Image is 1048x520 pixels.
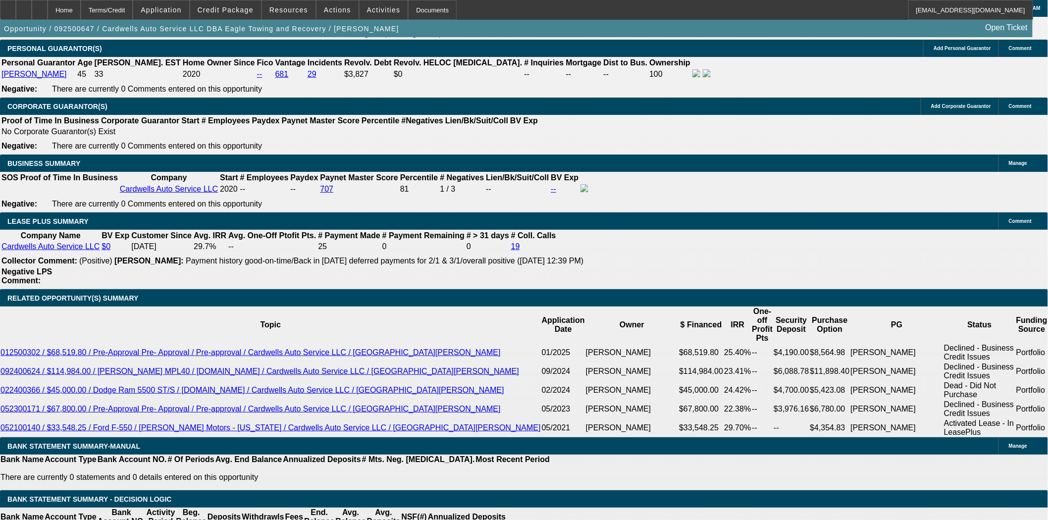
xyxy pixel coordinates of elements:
[308,58,342,67] b: Incidents
[724,343,751,362] td: 25.40%
[585,381,679,400] td: [PERSON_NAME]
[141,6,181,14] span: Application
[228,231,316,240] b: Avg. One-Off Ptofit Pts.
[752,418,774,437] td: --
[400,173,438,182] b: Percentile
[1,70,67,78] a: [PERSON_NAME]
[382,231,465,240] b: # Payment Remaining
[524,69,564,80] td: --
[585,362,679,381] td: [PERSON_NAME]
[541,400,585,418] td: 05/2023
[943,418,1016,437] td: Activated Lease - In LeasePlus
[724,362,751,381] td: 23.41%
[21,231,81,240] b: Company Name
[679,400,724,418] td: $67,800.00
[585,343,679,362] td: [PERSON_NAME]
[679,307,724,343] th: $ Financed
[1,267,52,285] b: Negative LPS Comment:
[52,85,262,93] span: There are currently 0 Comments entered on this opportunity
[541,307,585,343] th: Application Date
[0,367,519,375] a: 092400624 / $114,984.00 / [PERSON_NAME] MPL40 / [DOMAIN_NAME] / Cardwells Auto Service LLC / [GEO...
[551,173,578,182] b: BV Exp
[7,103,107,110] span: CORPORATE GUARANTOR(S)
[943,400,1016,418] td: Declined - Business Credit Issues
[400,185,438,194] div: 81
[440,173,484,182] b: # Negatives
[943,343,1016,362] td: Declined - Business Credit Issues
[151,173,187,182] b: Company
[183,58,255,67] b: Home Owner Since
[1009,218,1032,224] span: Comment
[102,242,110,251] a: $0
[1,242,100,251] a: Cardwells Auto Service LLC
[850,418,943,437] td: [PERSON_NAME]
[1,116,100,126] th: Proof of Time In Business
[7,442,140,450] span: BANK STATEMENT SUMMARY-MANUAL
[320,185,334,193] a: 707
[773,362,809,381] td: $6,088.78
[240,173,289,182] b: # Employees
[282,116,360,125] b: Paynet Master Score
[943,381,1016,400] td: Dead - Did Not Purchase
[275,70,289,78] a: 681
[810,381,850,400] td: $5,423.08
[4,25,399,33] span: Opportunity / 092500647 / Cardwells Auto Service LLC DBA Eagle Towing and Recovery / [PERSON_NAME]
[692,69,700,77] img: facebook-icon.png
[1016,307,1048,343] th: Funding Source
[120,185,218,193] a: Cardwells Auto Service LLC
[393,69,523,80] td: $0
[0,473,550,482] p: There are currently 0 statements and 0 details entered on this opportunity
[703,69,711,77] img: linkedin-icon.png
[360,0,408,19] button: Activities
[485,184,549,195] td: --
[752,381,774,400] td: --
[95,58,181,67] b: [PERSON_NAME]. EST
[541,362,585,381] td: 09/2024
[275,58,306,67] b: Vantage
[190,0,261,19] button: Credit Package
[541,418,585,437] td: 05/2021
[1016,418,1048,437] td: Portfolio
[810,418,850,437] td: $4,354.83
[219,184,238,195] td: 2020
[649,58,690,67] b: Ownership
[344,69,392,80] td: $3,827
[752,343,774,362] td: --
[262,0,315,19] button: Resources
[402,116,444,125] b: #Negatives
[511,231,556,240] b: # Coll. Calls
[752,362,774,381] td: --
[810,307,850,343] th: Purchase Option
[269,6,308,14] span: Resources
[308,70,316,78] a: 29
[167,455,215,465] th: # Of Periods
[1016,381,1048,400] td: Portfolio
[486,173,549,182] b: Lien/Bk/Suit/Coll
[1,173,19,183] th: SOS
[317,242,380,252] td: 25
[102,231,129,240] b: BV Exp
[131,231,192,240] b: Customer Since
[850,381,943,400] td: [PERSON_NAME]
[1016,362,1048,381] td: Portfolio
[679,381,724,400] td: $45,000.00
[77,69,93,80] td: 45
[752,400,774,418] td: --
[44,455,97,465] th: Account Type
[1009,46,1032,51] span: Comment
[344,58,392,67] b: Revolv. Debt
[585,400,679,418] td: [PERSON_NAME]
[566,69,602,80] td: --
[773,400,809,418] td: $3,976.16
[931,104,991,109] span: Add Corporate Guarantor
[394,58,523,67] b: Revolv. HELOC [MEDICAL_DATA].
[1,85,37,93] b: Negative:
[257,70,262,78] a: --
[228,242,316,252] td: --
[724,418,751,437] td: 29.70%
[1,127,542,137] td: No Corporate Guarantor(s) Exist
[133,0,189,19] button: Application
[850,343,943,362] td: [PERSON_NAME]
[1009,160,1027,166] span: Manage
[7,159,80,167] span: BUSINESS SUMMARY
